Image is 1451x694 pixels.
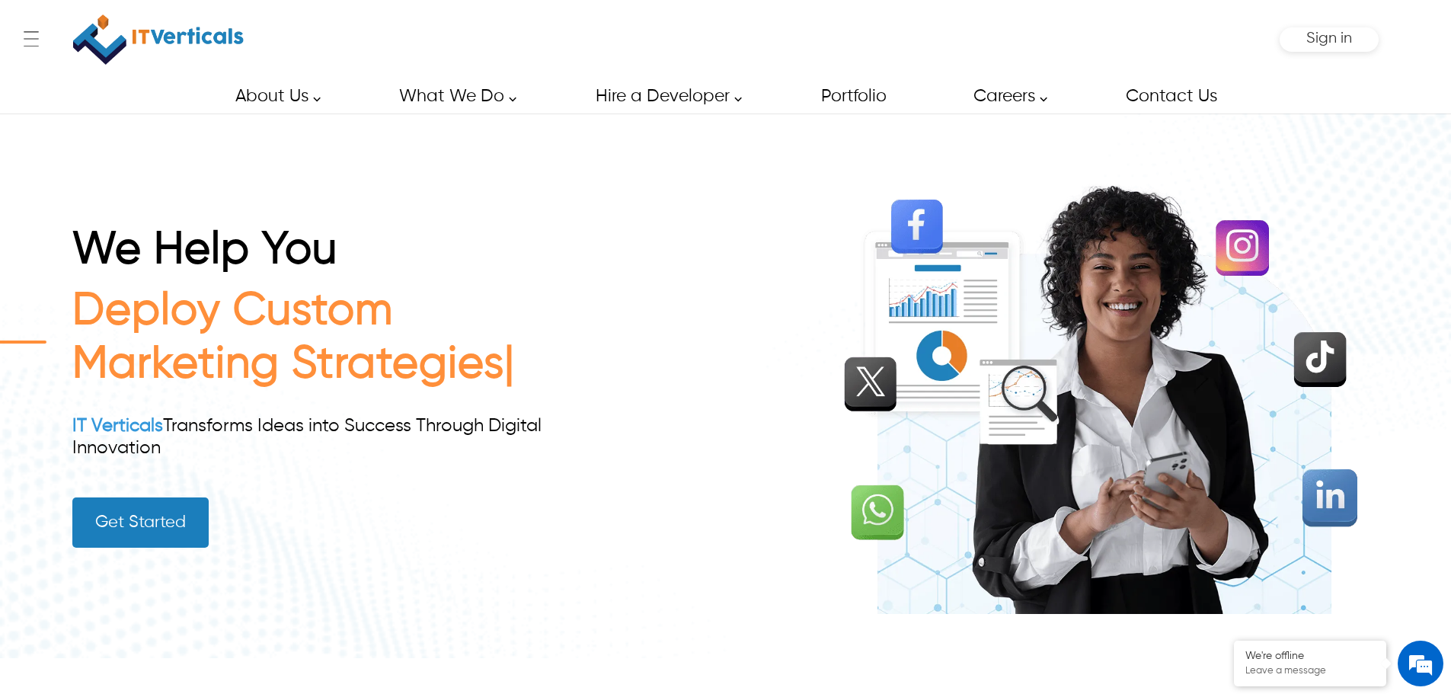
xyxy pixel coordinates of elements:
img: logo_Zg8I0qSkbAqR2WFHt3p6CTuqpyXMFPubPcD2OT02zFN43Cy9FUNNG3NEPhM_Q1qe_.png [26,91,64,100]
span: Deploy Custom Marketing Strategies [72,289,504,387]
a: Contact Us [1108,79,1233,114]
a: Careers [956,79,1056,114]
div: We're offline [1245,650,1375,663]
div: Minimize live chat window [250,8,286,44]
img: IT Verticals Inc [73,8,244,72]
span: Sign in [1306,30,1352,46]
h1: We Help You [72,224,595,285]
a: Get Started [72,497,209,548]
a: About Us [218,79,329,114]
textarea: Type your message and click 'Submit' [8,416,290,469]
em: Driven by SalesIQ [120,399,193,410]
em: Submit [223,469,276,490]
img: deploy [830,157,1379,614]
a: What We Do [382,79,525,114]
div: Leave a message [79,85,256,105]
a: IT Verticals Inc [72,8,244,72]
p: Leave a message [1245,665,1375,677]
img: salesiqlogo_leal7QplfZFryJ6FIlVepeu7OftD7mt8q6exU6-34PB8prfIgodN67KcxXM9Y7JQ_.png [105,400,116,409]
span: We are offline. Please leave us a message. [32,192,266,346]
a: Portfolio [804,79,903,114]
a: Sign in [1306,35,1352,45]
a: Hire a Developer [578,79,750,114]
div: Transforms Ideas into Success Through Digital Innovation [72,415,595,459]
a: IT Verticals [72,417,163,435]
